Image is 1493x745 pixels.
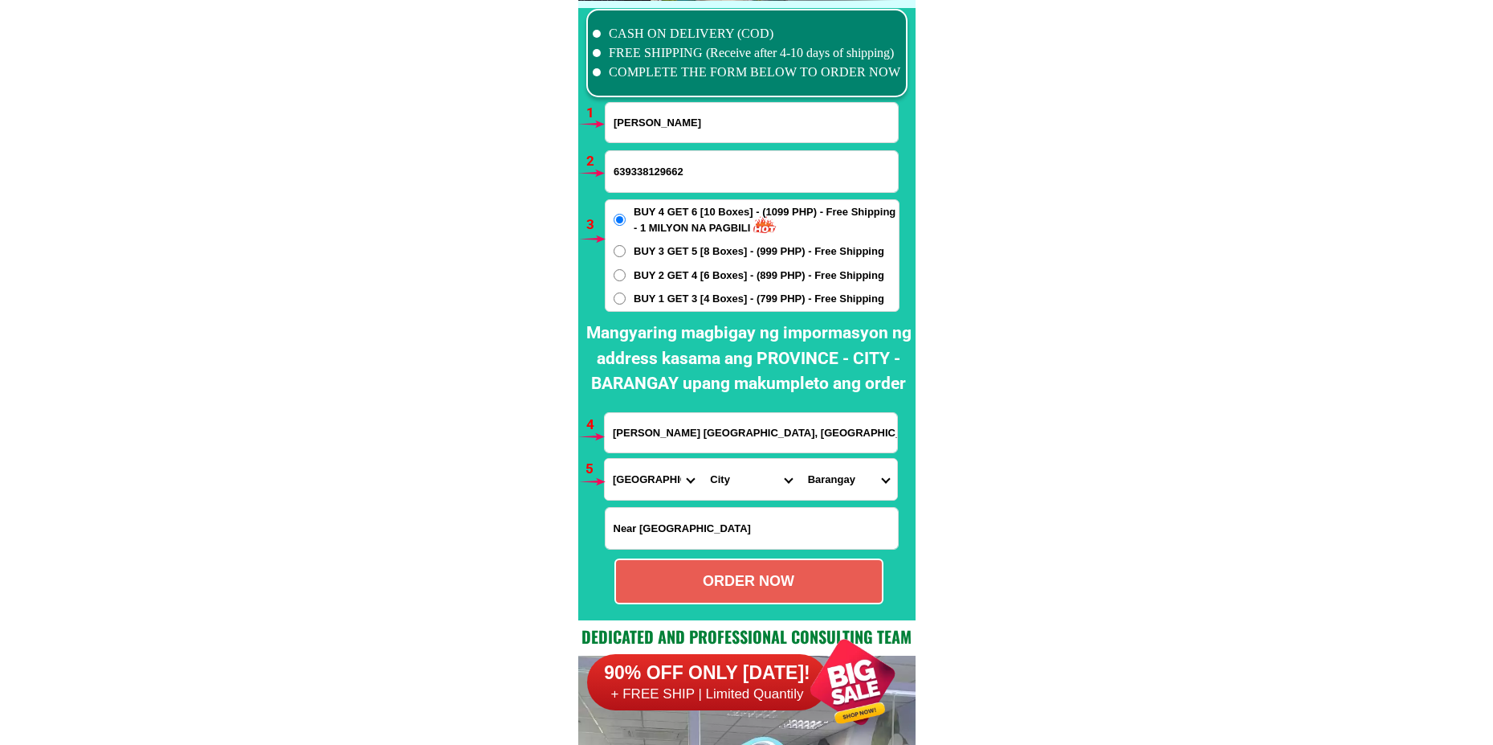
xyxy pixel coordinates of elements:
[606,103,898,142] input: Input full_name
[634,244,884,260] span: BUY 3 GET 5 [8 Boxes] - (999 PHP) - Free Shipping
[606,151,898,192] input: Input phone_number
[616,571,882,592] div: ORDER NOW
[586,151,605,172] h6: 2
[614,293,626,305] input: BUY 1 GET 3 [4 Boxes] - (799 PHP) - Free Shipping
[634,204,899,235] span: BUY 4 GET 6 [10 Boxes] - (1099 PHP) - Free Shipping - 1 MILYON NA PAGBILI
[605,413,897,452] input: Input address
[614,245,626,257] input: BUY 3 GET 5 [8 Boxes] - (999 PHP) - Free Shipping
[606,508,898,549] input: Input LANDMARKOFLOCATION
[614,269,626,281] input: BUY 2 GET 4 [6 Boxes] - (899 PHP) - Free Shipping
[587,661,828,686] h6: 90% OFF ONLY [DATE]!
[614,214,626,226] input: BUY 4 GET 6 [10 Boxes] - (1099 PHP) - Free Shipping - 1 MILYON NA PAGBILI
[593,43,901,63] li: FREE SHIPPING (Receive after 4-10 days of shipping)
[593,63,901,82] li: COMPLETE THE FORM BELOW TO ORDER NOW
[586,103,605,124] h6: 1
[586,215,605,235] h6: 3
[593,24,901,43] li: CASH ON DELIVERY (COD)
[587,686,828,703] h6: + FREE SHIP | Limited Quantily
[702,459,799,500] select: Select district
[800,459,897,500] select: Select commune
[582,321,916,397] h2: Mangyaring magbigay ng impormasyon ng address kasama ang PROVINCE - CITY - BARANGAY upang makumpl...
[634,268,884,284] span: BUY 2 GET 4 [6 Boxes] - (899 PHP) - Free Shipping
[586,415,605,436] h6: 4
[634,291,884,307] span: BUY 1 GET 3 [4 Boxes] - (799 PHP) - Free Shipping
[605,459,702,500] select: Select province
[585,459,604,480] h6: 5
[578,624,916,649] h2: Dedicated and professional consulting team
